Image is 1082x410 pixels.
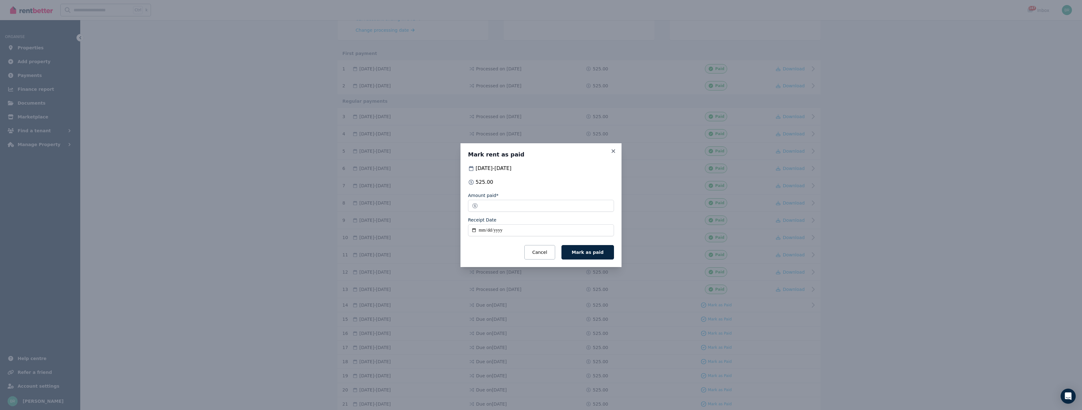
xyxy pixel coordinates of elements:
button: Mark as paid [561,245,614,260]
button: Cancel [524,245,555,260]
h3: Mark rent as paid [468,151,614,158]
label: Receipt Date [468,217,496,223]
div: Open Intercom Messenger [1061,389,1076,404]
span: Mark as paid [572,250,604,255]
label: Amount paid* [468,192,499,199]
span: 525.00 [476,178,493,186]
span: [DATE] - [DATE] [476,165,511,172]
